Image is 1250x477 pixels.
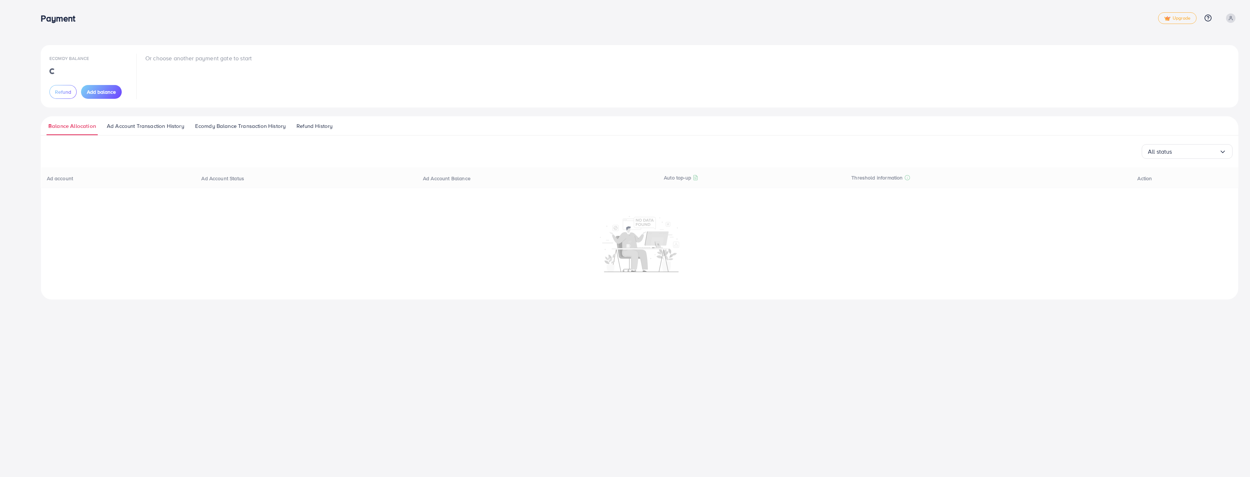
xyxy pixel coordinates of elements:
[107,122,184,130] span: Ad Account Transaction History
[1158,12,1197,24] a: tickUpgrade
[81,85,122,99] button: Add balance
[41,13,81,24] h3: Payment
[48,122,96,130] span: Balance Allocation
[1164,16,1190,21] span: Upgrade
[1172,146,1219,157] input: Search for option
[195,122,286,130] span: Ecomdy Balance Transaction History
[1142,144,1233,159] div: Search for option
[145,54,252,62] p: Or choose another payment gate to start
[297,122,332,130] span: Refund History
[49,55,89,61] span: Ecomdy Balance
[1164,16,1170,21] img: tick
[87,88,116,96] span: Add balance
[55,88,71,96] span: Refund
[1148,146,1172,157] span: All status
[49,85,77,99] button: Refund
